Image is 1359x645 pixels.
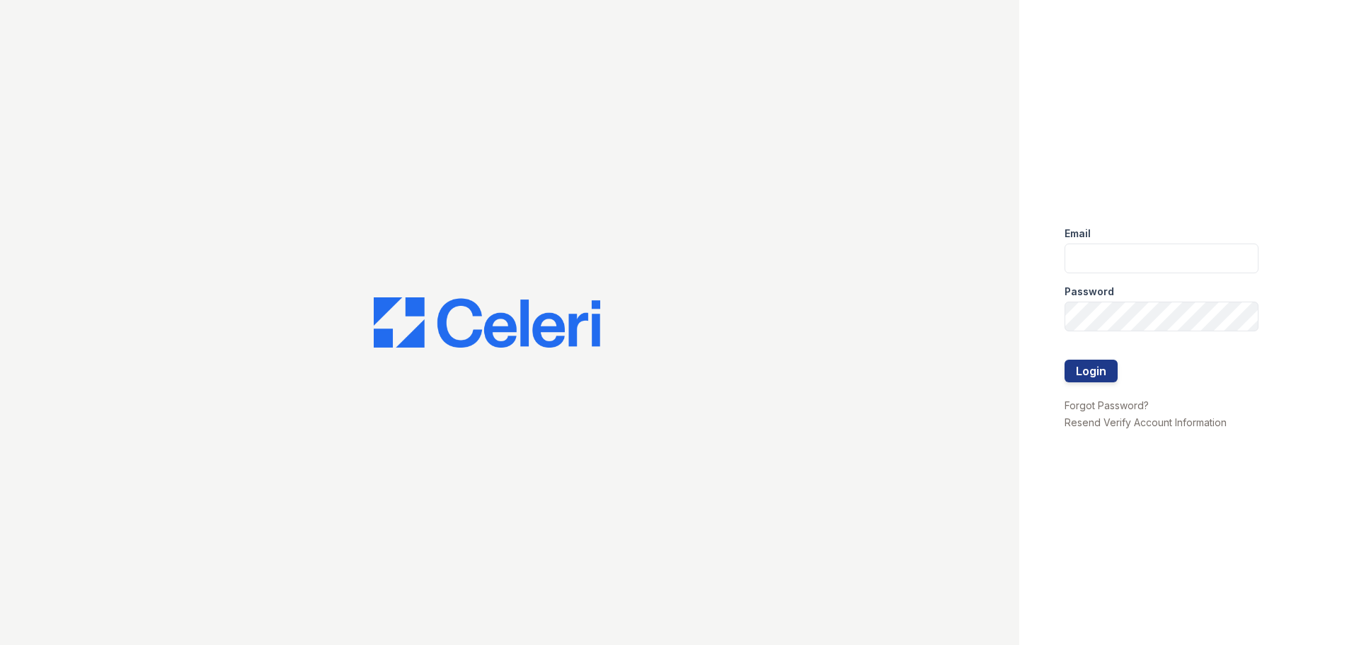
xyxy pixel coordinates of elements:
[1065,285,1114,299] label: Password
[1065,227,1091,241] label: Email
[1065,360,1118,382] button: Login
[1065,416,1227,428] a: Resend Verify Account Information
[374,297,600,348] img: CE_Logo_Blue-a8612792a0a2168367f1c8372b55b34899dd931a85d93a1a3d3e32e68fde9ad4.png
[1065,399,1149,411] a: Forgot Password?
